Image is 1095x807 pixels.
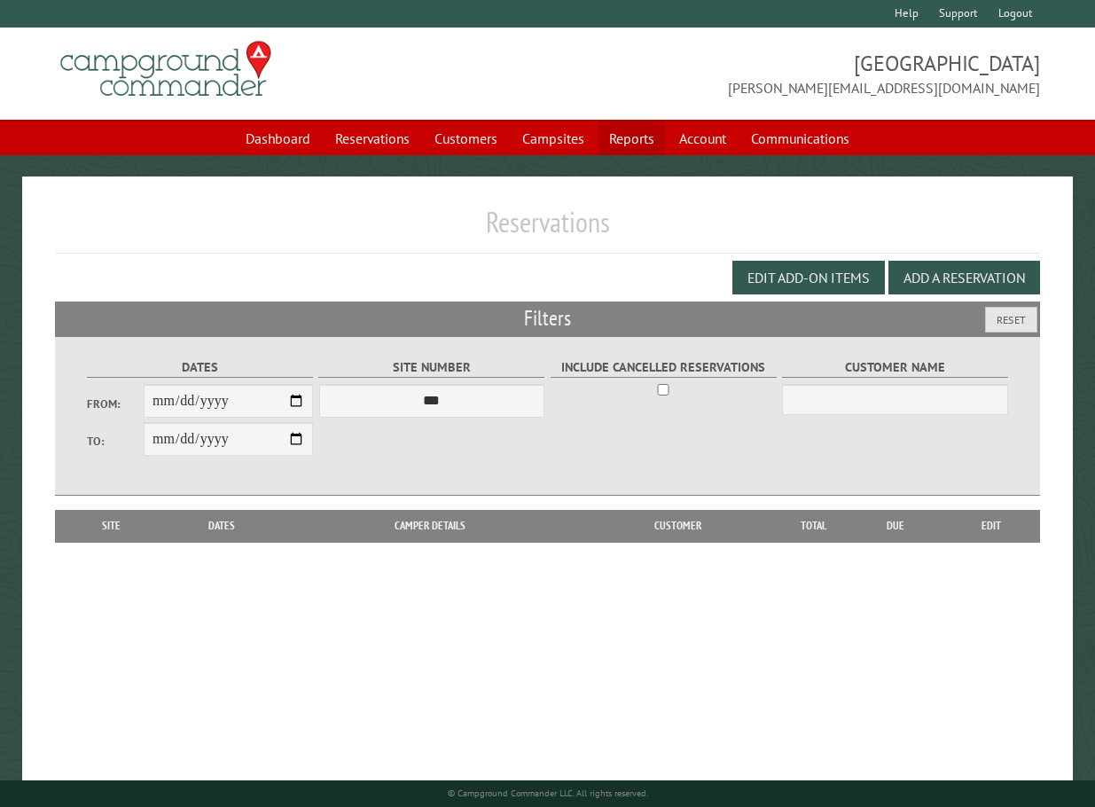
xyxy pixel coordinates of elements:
[235,121,321,155] a: Dashboard
[64,510,160,542] th: Site
[55,205,1041,254] h1: Reservations
[942,510,1040,542] th: Edit
[424,121,508,155] a: Customers
[87,433,144,450] label: To:
[598,121,665,155] a: Reports
[669,121,737,155] a: Account
[985,307,1037,333] button: Reset
[55,35,277,104] img: Campground Commander
[551,357,777,378] label: Include Cancelled Reservations
[87,396,144,412] label: From:
[732,261,885,294] button: Edit Add-on Items
[325,121,420,155] a: Reservations
[888,261,1040,294] button: Add a Reservation
[740,121,860,155] a: Communications
[318,357,544,378] label: Site Number
[448,787,648,799] small: © Campground Commander LLC. All rights reserved.
[285,510,576,542] th: Camper Details
[87,357,313,378] label: Dates
[159,510,284,542] th: Dates
[778,510,849,542] th: Total
[782,357,1008,378] label: Customer Name
[576,510,778,542] th: Customer
[548,49,1041,98] span: [GEOGRAPHIC_DATA] [PERSON_NAME][EMAIL_ADDRESS][DOMAIN_NAME]
[849,510,942,542] th: Due
[55,302,1041,335] h2: Filters
[512,121,595,155] a: Campsites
